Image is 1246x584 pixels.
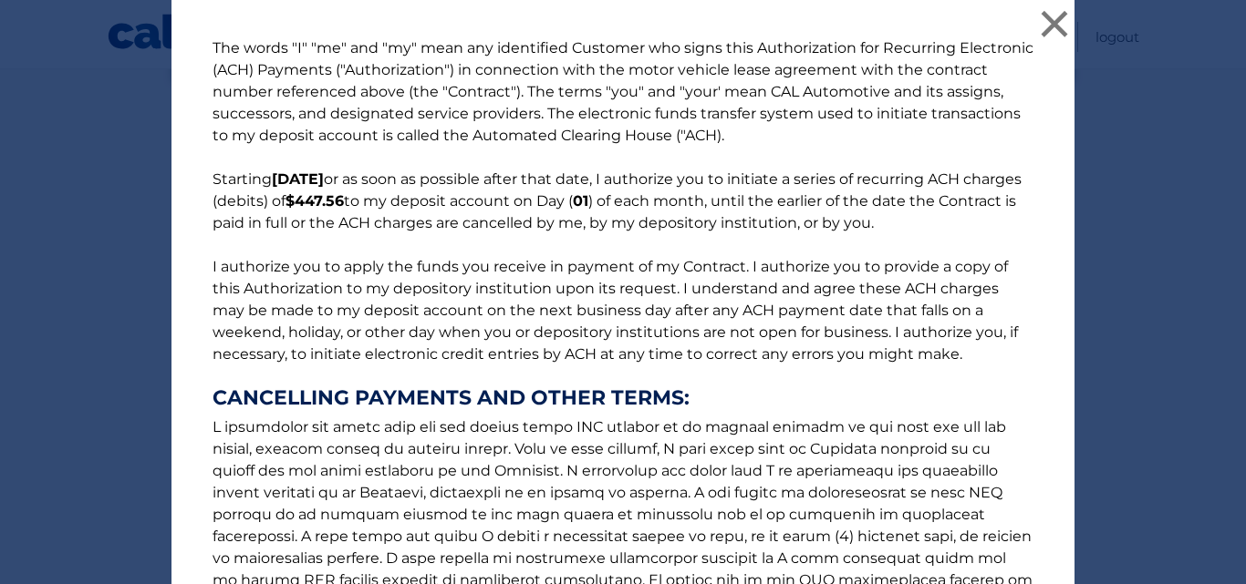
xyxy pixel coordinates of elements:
[1036,5,1073,42] button: ×
[573,192,588,210] b: 01
[272,170,324,188] b: [DATE]
[213,387,1033,409] strong: CANCELLING PAYMENTS AND OTHER TERMS:
[286,192,344,210] b: $447.56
